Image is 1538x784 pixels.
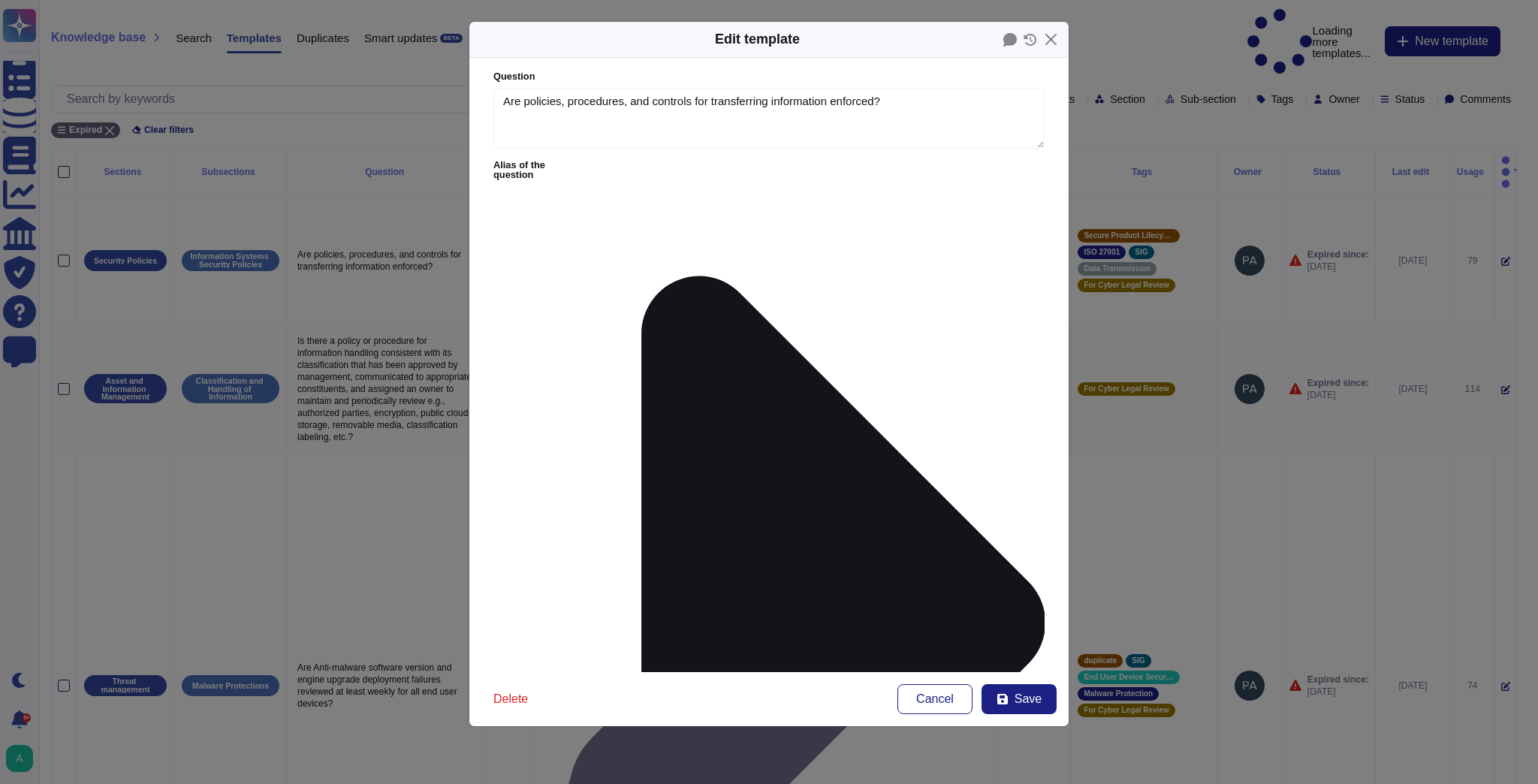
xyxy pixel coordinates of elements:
[481,684,540,714] button: Delete
[1039,28,1063,51] button: Close
[493,88,1045,149] textarea: Are policies, procedures, and controls for transferring information enforced?
[493,693,528,705] span: Delete
[715,29,800,50] div: Edit template
[493,72,1045,82] label: Question
[982,684,1057,714] button: Save
[897,684,973,714] button: Cancel
[916,693,954,705] span: Cancel
[1015,693,1042,705] span: Save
